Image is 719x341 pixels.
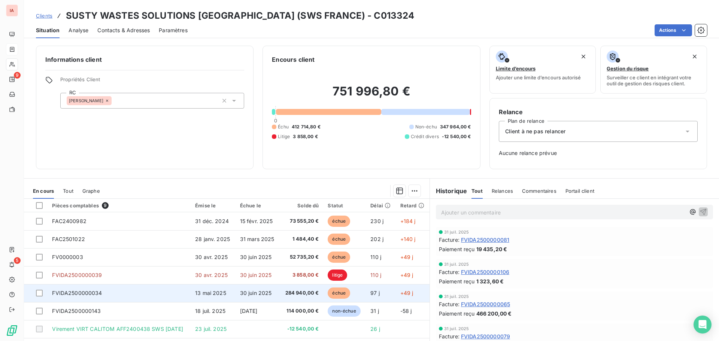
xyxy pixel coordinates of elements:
span: 230 j [370,218,383,224]
span: échue [328,252,350,263]
span: 0 [274,118,277,124]
span: +49 j [400,290,413,296]
img: Logo LeanPay [6,325,18,337]
h6: Relance [499,107,698,116]
span: 110 j [370,272,381,278]
span: FVIDA2500000065 [461,300,510,308]
span: Échu [278,124,289,130]
input: Ajouter une valeur [112,97,118,104]
span: FVIDA2500000081 [461,236,509,244]
span: Relances [492,188,513,194]
span: 1 484,40 € [284,235,319,243]
span: Portail client [565,188,594,194]
span: FVIDA2500000106 [461,268,509,276]
span: FVIDA2500000039 [52,272,102,278]
span: Litige [278,133,290,140]
span: FAC2501022 [52,236,85,242]
span: 114 000,00 € [284,307,319,315]
span: Paiement reçu [439,310,475,317]
span: Contacts & Adresses [97,27,150,34]
span: En cours [33,188,54,194]
span: 31 j [370,308,379,314]
span: 13 mai 2025 [195,290,226,296]
span: Paiement reçu [439,277,475,285]
span: Facture : [439,236,459,244]
span: 30 juin 2025 [240,254,272,260]
span: 97 j [370,290,380,296]
button: Actions [655,24,692,36]
span: 1 323,60 € [476,277,504,285]
h2: 751 996,80 € [272,84,471,106]
span: [DATE] [240,308,258,314]
span: 284 940,00 € [284,289,319,297]
span: FVIDA2500000034 [52,290,102,296]
div: Solde dû [284,203,319,208]
span: 23 juil. 2025 [195,326,227,332]
span: 202 j [370,236,383,242]
span: 30 avr. 2025 [195,254,228,260]
div: Échue le [240,203,275,208]
span: 5 [14,257,21,264]
span: 347 964,00 € [440,124,471,130]
span: Surveiller ce client en intégrant votre outil de gestion des risques client. [607,74,701,86]
span: 28 janv. 2025 [195,236,230,242]
span: Client à ne pas relancer [505,128,566,135]
span: 9 [14,72,21,79]
span: 31 mars 2025 [240,236,274,242]
span: Tout [471,188,483,194]
span: FV0000003 [52,254,83,260]
span: 412 714,80 € [292,124,321,130]
a: 9 [6,73,18,85]
button: Gestion du risqueSurveiller ce client en intégrant votre outil de gestion des risques client. [600,46,707,94]
span: Non-échu [415,124,437,130]
span: 30 avr. 2025 [195,272,228,278]
span: 52 735,20 € [284,253,319,261]
span: [PERSON_NAME] [69,98,103,103]
span: +49 j [400,272,413,278]
div: Open Intercom Messenger [694,316,712,334]
span: Clients [36,13,52,19]
span: 3 858,00 € [293,133,318,140]
span: 15 févr. 2025 [240,218,273,224]
span: 18 juil. 2025 [195,308,225,314]
span: Tout [63,188,73,194]
span: échue [328,216,350,227]
span: Propriétés Client [60,76,244,87]
span: 9 [102,202,109,209]
span: Virement VIRT CALITOM AFF2400438 SWS [DATE] [52,326,183,332]
span: 31 juil. 2025 [444,326,469,331]
div: Retard [400,203,425,208]
span: FVIDA2500000143 [52,308,101,314]
span: FAC2400982 [52,218,87,224]
span: Limite d’encours [496,66,536,71]
span: 30 juin 2025 [240,272,272,278]
div: Statut [328,203,361,208]
a: Clients [36,12,52,19]
span: +184 j [400,218,416,224]
div: Pièces comptables [52,202,186,209]
span: Crédit divers [411,133,439,140]
span: Aucune relance prévue [499,149,698,157]
span: Analyse [69,27,88,34]
span: 31 juil. 2025 [444,262,469,267]
span: -12 540,00 € [284,325,319,333]
span: +49 j [400,254,413,260]
span: Commentaires [522,188,556,194]
h3: SUSTY WASTES SOLUTIONS [GEOGRAPHIC_DATA] (SWS FRANCE) - C013324 [66,9,414,22]
span: échue [328,287,350,299]
span: -58 j [400,308,412,314]
span: 19 435,20 € [476,245,507,253]
span: 73 555,20 € [284,217,319,225]
span: 31 déc. 2024 [195,218,229,224]
h6: Historique [430,186,467,195]
span: 466 200,00 € [476,310,512,317]
span: 31 juil. 2025 [444,294,469,299]
span: Paiement reçu [439,245,475,253]
h6: Informations client [45,55,244,64]
span: échue [328,234,350,245]
span: non-échue [328,305,360,317]
span: Facture : [439,268,459,276]
span: +140 j [400,236,416,242]
span: Facture : [439,300,459,308]
span: 110 j [370,254,381,260]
